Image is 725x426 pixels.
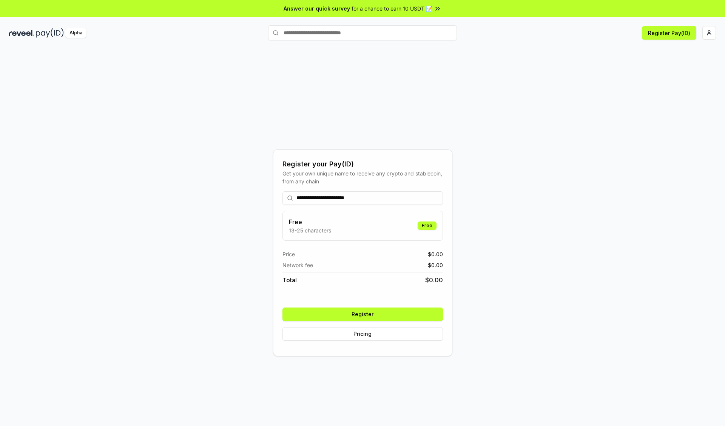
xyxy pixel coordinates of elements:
[428,261,443,269] span: $ 0.00
[282,169,443,185] div: Get your own unique name to receive any crypto and stablecoin, from any chain
[36,28,64,38] img: pay_id
[289,226,331,234] p: 13-25 characters
[282,250,295,258] span: Price
[428,250,443,258] span: $ 0.00
[425,275,443,285] span: $ 0.00
[642,26,696,40] button: Register Pay(ID)
[282,327,443,341] button: Pricing
[65,28,86,38] div: Alpha
[284,5,350,12] span: Answer our quick survey
[352,5,432,12] span: for a chance to earn 10 USDT 📝
[282,261,313,269] span: Network fee
[289,217,331,226] h3: Free
[282,275,297,285] span: Total
[418,221,437,230] div: Free
[9,28,34,38] img: reveel_dark
[282,308,443,321] button: Register
[282,159,443,169] div: Register your Pay(ID)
